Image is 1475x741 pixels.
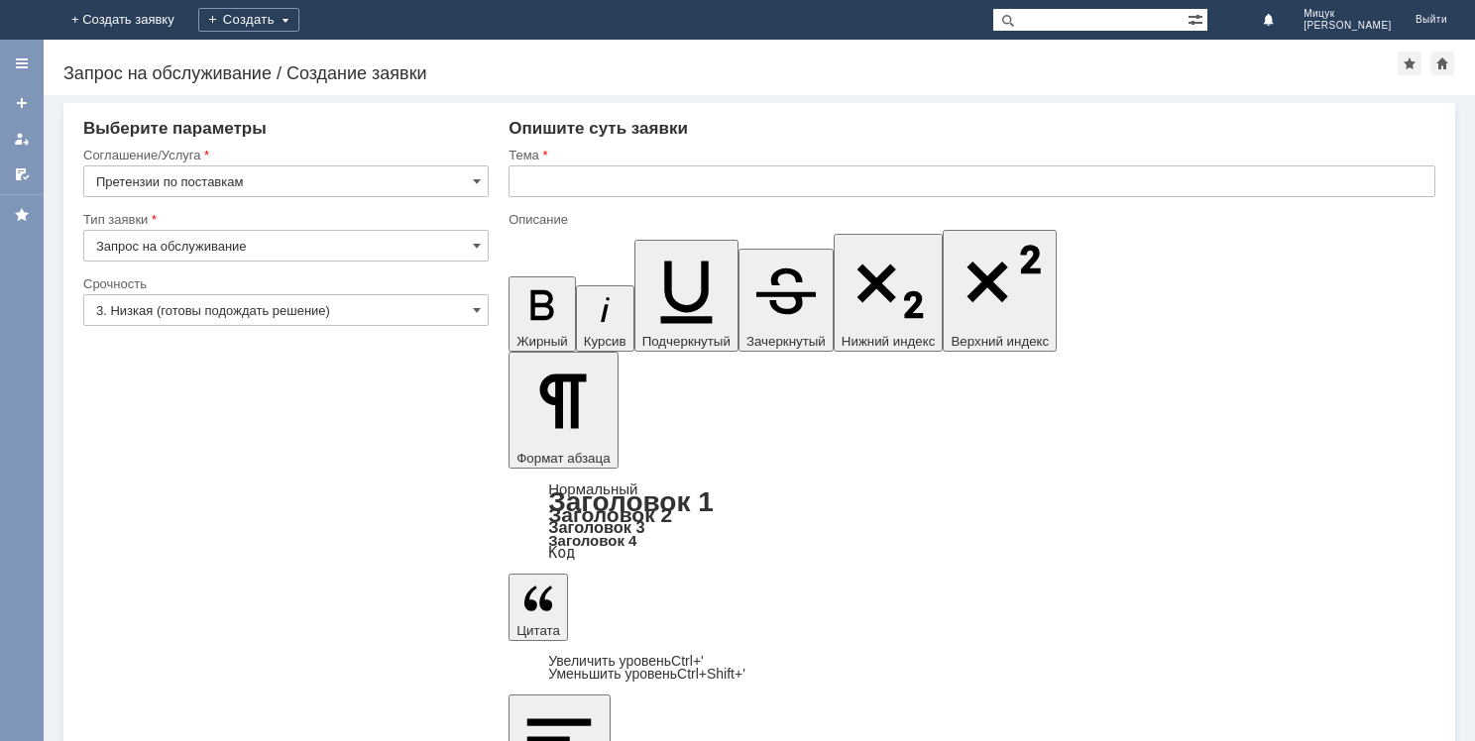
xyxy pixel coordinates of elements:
[509,119,688,138] span: Опишите суть заявки
[1304,8,1392,20] span: Мицук
[509,574,568,641] button: Цитата
[548,480,637,497] a: Нормальный
[548,503,672,526] a: Заголовок 2
[516,334,568,349] span: Жирный
[83,213,485,226] div: Тип заявки
[548,518,644,536] a: Заголовок 3
[951,334,1049,349] span: Верхний индекс
[509,276,576,352] button: Жирный
[671,653,704,669] span: Ctrl+'
[677,666,745,682] span: Ctrl+Shift+'
[834,234,944,352] button: Нижний индекс
[516,623,560,638] span: Цитата
[576,285,634,352] button: Курсив
[1398,52,1421,75] div: Добавить в избранное
[516,451,610,466] span: Формат абзаца
[642,334,731,349] span: Подчеркнутый
[634,240,738,352] button: Подчеркнутый
[548,544,575,562] a: Код
[83,277,485,290] div: Срочность
[509,149,1431,161] div: Тема
[509,655,1435,681] div: Цитата
[6,159,38,190] a: Мои согласования
[198,8,299,32] div: Создать
[548,486,714,517] a: Заголовок 1
[584,334,626,349] span: Курсив
[6,123,38,155] a: Мои заявки
[509,352,618,469] button: Формат абзаца
[1188,9,1207,28] span: Расширенный поиск
[509,482,1435,560] div: Формат абзаца
[63,63,1398,83] div: Запрос на обслуживание / Создание заявки
[746,334,826,349] span: Зачеркнутый
[738,249,834,352] button: Зачеркнутый
[83,119,267,138] span: Выберите параметры
[548,653,704,669] a: Increase
[548,666,745,682] a: Decrease
[1304,20,1392,32] span: [PERSON_NAME]
[943,230,1057,352] button: Верхний индекс
[83,149,485,161] div: Соглашение/Услуга
[6,87,38,119] a: Создать заявку
[509,213,1431,226] div: Описание
[548,532,636,549] a: Заголовок 4
[842,334,936,349] span: Нижний индекс
[1430,52,1454,75] div: Сделать домашней страницей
